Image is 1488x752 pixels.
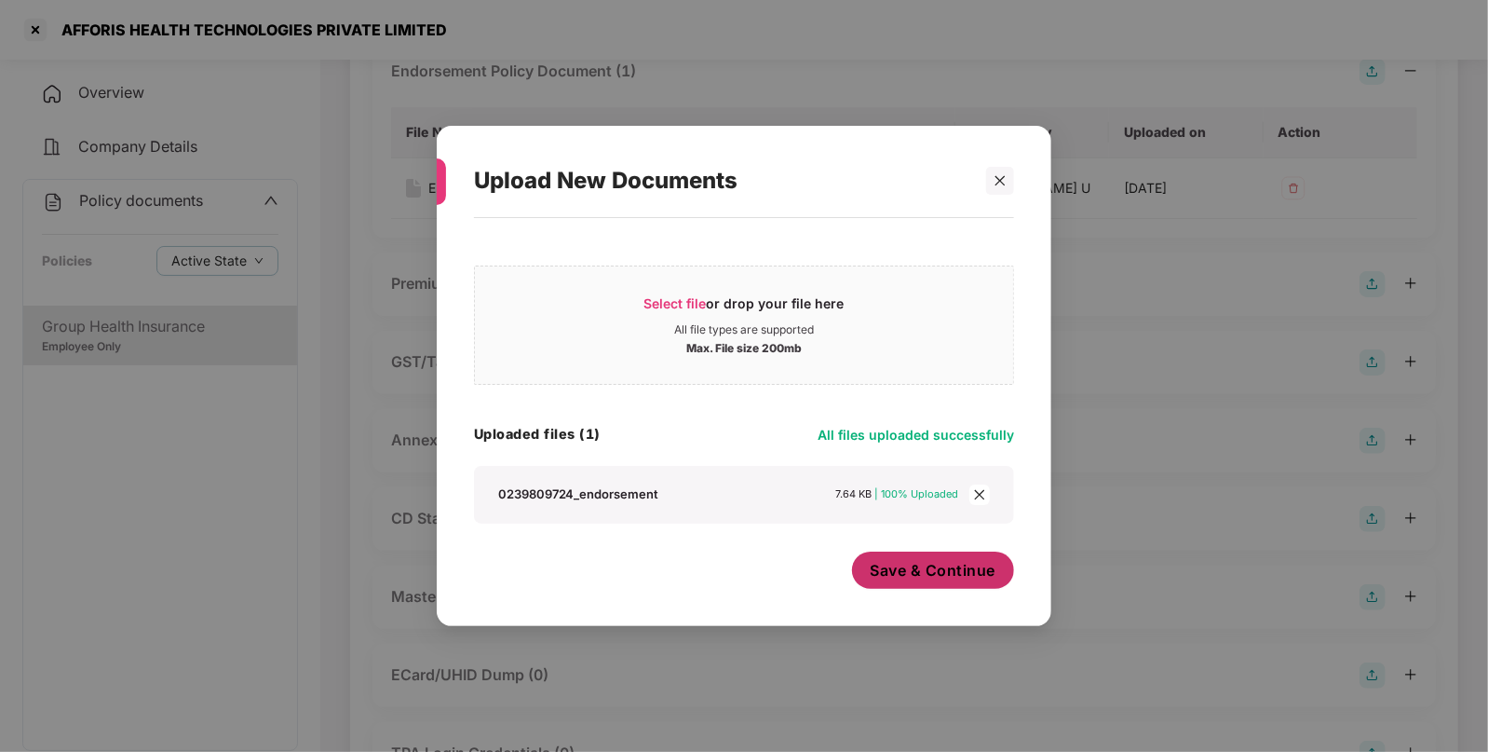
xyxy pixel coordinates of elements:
[969,485,990,505] span: close
[474,425,601,444] h4: Uploaded files (1)
[674,322,814,337] div: All file types are supported
[686,337,802,356] div: Max. File size 200mb
[836,487,873,500] span: 7.64 KB
[871,560,996,581] span: Save & Continue
[475,280,1013,370] span: Select fileor drop your file hereAll file types are supportedMax. File size 200mb
[875,487,959,500] span: | 100% Uploaded
[644,294,845,322] div: or drop your file here
[498,485,659,502] div: 0239809724_endorsement
[818,427,1014,443] span: All files uploaded successfully
[474,144,969,217] div: Upload New Documents
[852,552,1015,589] button: Save & Continue
[994,174,1007,187] span: close
[644,295,707,311] span: Select file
